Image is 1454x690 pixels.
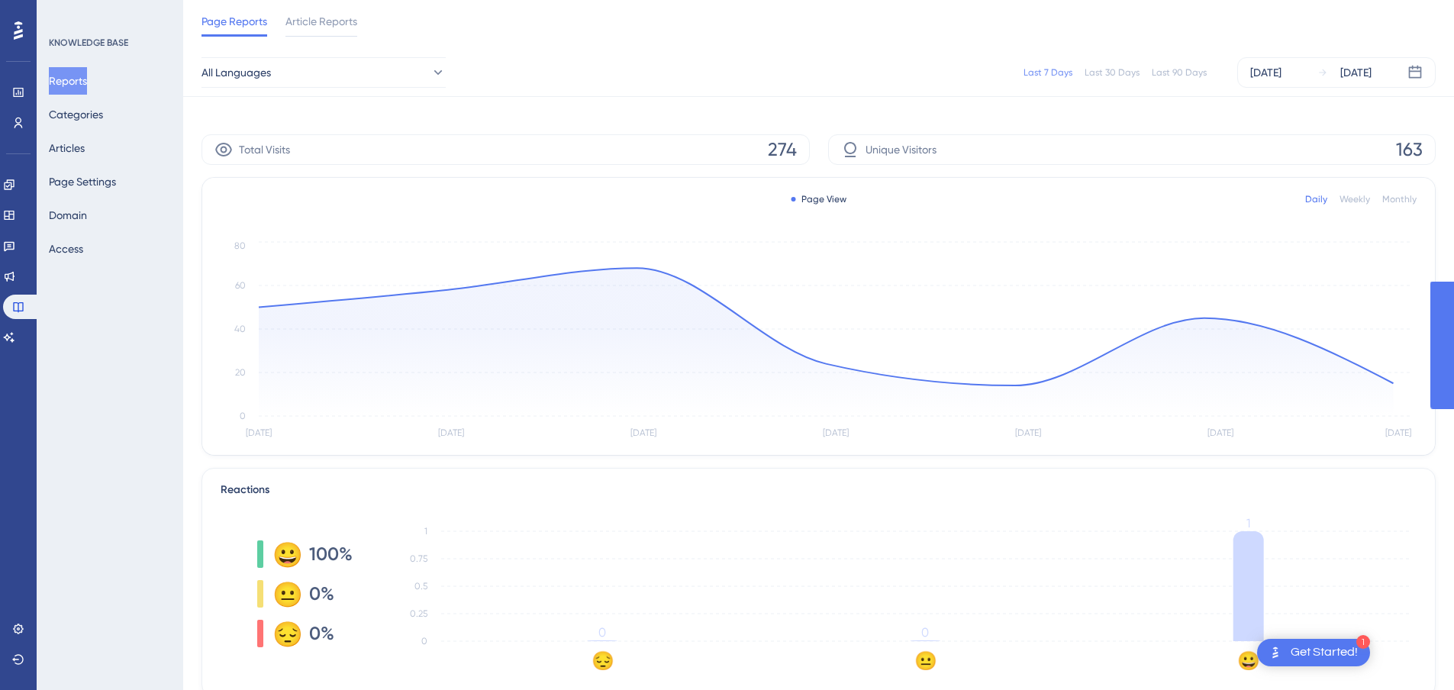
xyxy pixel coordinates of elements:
span: Page Reports [201,12,267,31]
tspan: 80 [234,240,246,251]
tspan: 1 [424,526,427,537]
span: 0% [309,582,334,606]
tspan: 0.75 [410,553,427,564]
div: Page View [791,193,846,205]
tspan: [DATE] [1385,427,1411,438]
div: Last 30 Days [1085,66,1140,79]
div: Last 90 Days [1152,66,1207,79]
div: 😔 [272,621,297,646]
div: [DATE] [1340,63,1372,82]
div: Open Get Started! checklist, remaining modules: 1 [1257,639,1370,666]
div: Weekly [1340,193,1370,205]
tspan: [DATE] [1207,427,1233,438]
span: 163 [1396,137,1423,162]
text: 😔 [592,650,614,672]
tspan: [DATE] [246,427,272,438]
div: Reactions [221,481,1417,499]
tspan: 0 [421,636,427,646]
button: Domain [49,202,87,229]
tspan: [DATE] [1015,427,1041,438]
div: [DATE] [1250,63,1282,82]
div: Daily [1305,193,1327,205]
div: Last 7 Days [1024,66,1072,79]
button: Page Settings [49,168,116,195]
span: All Languages [201,63,271,82]
button: Reports [49,67,87,95]
tspan: 60 [235,280,246,291]
button: All Languages [201,57,446,88]
div: Monthly [1382,193,1417,205]
div: 😀 [272,542,297,566]
text: 😐 [914,650,937,672]
text: 😀 [1237,650,1260,672]
tspan: [DATE] [630,427,656,438]
tspan: 0.25 [410,608,427,619]
div: KNOWLEDGE BASE [49,37,128,49]
iframe: UserGuiding AI Assistant Launcher [1390,630,1436,675]
button: Articles [49,134,85,162]
tspan: 0 [240,411,246,421]
tspan: 1 [1246,516,1250,530]
div: 1 [1356,635,1370,649]
tspan: 0 [921,625,929,640]
span: Article Reports [285,12,357,31]
span: 274 [768,137,797,162]
button: Categories [49,101,103,128]
button: Access [49,235,83,263]
tspan: [DATE] [438,427,464,438]
tspan: 0.5 [414,581,427,592]
span: Total Visits [239,140,290,159]
div: 😐 [272,582,297,606]
tspan: 20 [235,367,246,378]
span: 100% [309,542,353,566]
span: 0% [309,621,334,646]
tspan: 0 [598,625,606,640]
tspan: 40 [234,324,246,334]
tspan: [DATE] [823,427,849,438]
span: Unique Visitors [866,140,937,159]
img: launcher-image-alternative-text [1266,643,1285,662]
div: Get Started! [1291,644,1358,661]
